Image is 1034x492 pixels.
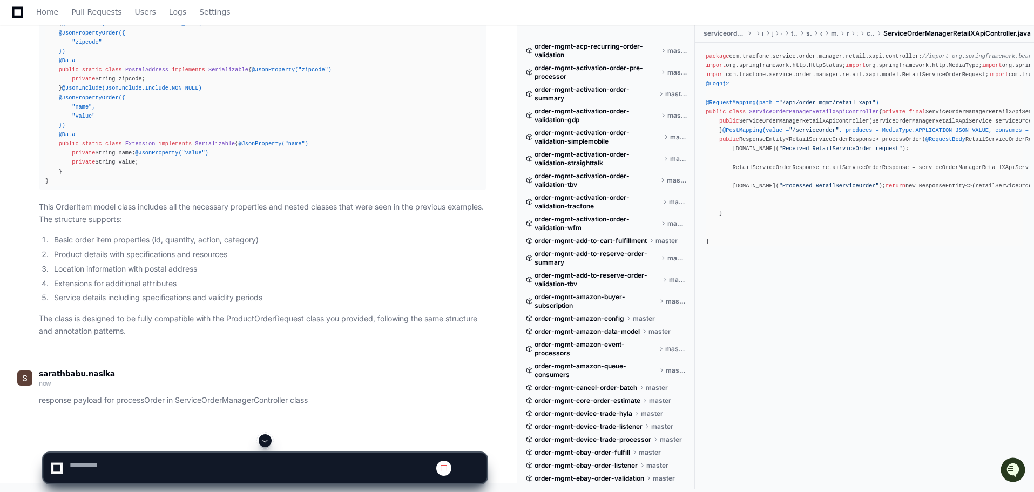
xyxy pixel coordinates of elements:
[729,109,746,115] span: class
[646,383,668,392] span: master
[535,327,640,336] span: order-mgmt-amazon-data-model
[847,29,849,38] span: retail
[535,293,658,310] span: order-mgmt-amazon-buyer-subscription
[37,112,177,123] div: Start new chat
[39,201,486,226] p: This OrderItem model class includes all the necessary properties and nested classes that were see...
[633,314,655,323] span: master
[535,172,659,189] span: order-mgmt-activation-order-validation-tbv
[51,248,486,261] li: Product details with specifications and resources
[665,345,687,353] span: master
[105,140,122,147] span: class
[535,107,659,124] span: order-mgmt-activation-order-validation-gdp
[820,29,822,38] span: order
[925,136,965,143] span: @RequestBody
[667,111,687,120] span: master
[749,109,878,115] span: ServiceOrderManagerRetailXApiController
[51,234,486,246] li: Basic order item properties (id, quantity, action, category)
[651,422,673,431] span: master
[669,275,687,284] span: master
[208,66,248,73] span: Serializable
[882,109,905,115] span: private
[649,396,671,405] span: master
[706,109,726,115] span: public
[982,62,1002,69] span: import
[535,362,657,379] span: order-mgmt-amazon-queue-consumers
[535,85,657,103] span: order-mgmt-activation-order-summary
[195,140,235,147] span: Serializable
[867,29,875,38] span: controller
[125,140,155,147] span: Extension
[535,314,624,323] span: order-mgmt-amazon-config
[706,99,878,106] span: @RequestMapping(path = )
[535,193,660,211] span: order-mgmt-activation-order-validation-tracfone
[886,183,905,189] span: return
[989,72,1009,78] span: import
[135,9,156,15] span: Users
[105,66,122,73] span: class
[667,254,687,262] span: master
[666,366,687,375] span: master
[535,250,659,267] span: order-mgmt-add-to-reserve-order-summary
[59,140,79,147] span: public
[670,154,687,163] span: master
[883,29,1031,38] span: ServiceOrderManagerRetailXApiController.java
[62,21,202,27] span: @JsonInclude(JsonInclude.Include.NON_NULL)
[82,140,102,147] span: static
[535,129,662,146] span: order-mgmt-activation-order-validation-simplemobile
[135,150,208,156] span: @JsonProperty("value")
[159,140,192,147] span: implements
[706,52,1023,246] div: com.tracfone.service.order.manager.retail.xapi.controller; org.springframework.http.HttpStatus; o...
[779,99,876,106] span: "/api/order-mgmt/retail-xapi"
[719,118,739,124] span: public
[535,42,659,59] span: order-mgmt-acp-recurring-order-validation
[667,68,687,77] span: master
[535,237,647,245] span: order-mgmt-add-to-cart-fulfillment
[45,30,125,55] span: @JsonPropertyOrder({ "zipcode" })
[39,369,115,378] span: sarathbabu.nasika
[806,29,812,38] span: service
[36,9,58,15] span: Home
[76,144,131,153] a: Powered byPylon
[667,176,687,185] span: master
[535,409,632,418] span: order-mgmt-device-trade-hyla
[706,81,729,87] span: @Log4j2
[779,183,879,189] span: "Processed RetailServiceOrder"
[704,29,745,38] span: serviceorder-manager-retail-xapi
[51,292,486,304] li: Service details including specifications and validity periods
[72,76,95,82] span: private
[11,75,197,92] div: Welcome
[535,215,659,232] span: order-mgmt-activation-order-validation-wfm
[72,150,95,156] span: private
[252,66,332,73] span: @JsonProperty("zipcode")
[791,29,798,38] span: tracfone
[535,340,657,358] span: order-mgmt-amazon-event-processors
[781,29,782,38] span: com
[670,133,687,141] span: master
[11,112,30,131] img: 1756235613930-3d25f9e4-fa56-45dd-b3ad-e072dfbd1548
[648,327,671,336] span: master
[999,456,1029,486] iframe: Open customer support
[169,9,186,15] span: Logs
[655,237,678,245] span: master
[37,123,137,131] div: We're available if you need us!
[72,159,95,165] span: private
[706,62,726,69] span: import
[535,422,643,431] span: order-mgmt-device-trade-listener
[665,90,687,98] span: master
[706,53,729,59] span: package
[59,66,79,73] span: public
[535,396,640,405] span: order-mgmt-core-order-estimate
[172,66,205,73] span: implements
[909,109,925,115] span: final
[59,131,76,138] span: @Data
[535,150,661,167] span: order-mgmt-activation-order-validation-straighttalk
[238,140,308,147] span: @JsonProperty("name")
[719,136,739,143] span: public
[667,46,687,55] span: master
[772,29,773,38] span: java
[669,198,687,206] span: master
[82,66,102,73] span: static
[45,95,125,129] span: @JsonPropertyOrder({ "name", "value" })
[125,66,168,73] span: PostalAddress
